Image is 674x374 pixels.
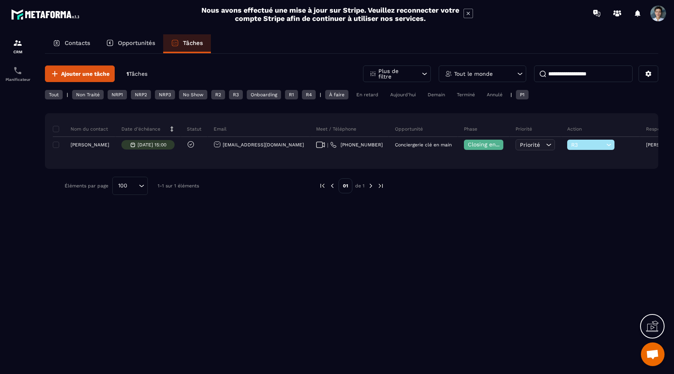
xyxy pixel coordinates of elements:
p: Éléments par page [65,183,108,189]
div: NRP2 [131,90,151,99]
div: Onboarding [247,90,281,99]
p: Tout le monde [454,71,493,77]
img: logo [11,7,82,22]
p: Planificateur [2,77,34,82]
p: Opportunités [118,39,155,47]
div: À faire [325,90,348,99]
p: 1-1 sur 1 éléments [158,183,199,189]
p: 01 [339,178,352,193]
img: formation [13,38,22,48]
p: | [67,92,68,97]
input: Search for option [130,181,137,190]
p: Action [567,126,582,132]
p: Date d’échéance [121,126,160,132]
span: Tâches [129,71,147,77]
div: R2 [211,90,225,99]
p: Email [214,126,227,132]
p: Priorité [516,126,532,132]
div: Annulé [483,90,506,99]
img: prev [329,182,336,189]
div: Ouvrir le chat [641,342,665,366]
a: schedulerschedulerPlanificateur [2,60,34,88]
img: next [367,182,374,189]
p: Tâches [183,39,203,47]
h2: Nous avons effectué une mise à jour sur Stripe. Veuillez reconnecter votre compte Stripe afin de ... [201,6,460,22]
p: Statut [187,126,201,132]
button: Ajouter une tâche [45,65,115,82]
span: 100 [115,181,130,190]
p: [DATE] 15:00 [138,142,166,148]
div: R1 [285,90,298,99]
a: Tâches [163,34,211,53]
span: Ajouter une tâche [61,70,110,78]
img: prev [319,182,326,189]
p: Contacts [65,39,90,47]
p: Nom du contact [55,126,108,132]
div: Search for option [112,177,148,195]
img: scheduler [13,66,22,75]
div: R4 [302,90,316,99]
p: Opportunité [395,126,423,132]
div: Non Traité [72,90,104,99]
span: | [327,142,328,148]
p: Plus de filtre [378,68,413,79]
span: R3 [571,142,604,148]
div: Aujourd'hui [386,90,420,99]
div: No Show [179,90,207,99]
a: [PHONE_NUMBER] [330,142,383,148]
a: Contacts [45,34,98,53]
a: Opportunités [98,34,163,53]
div: R3 [229,90,243,99]
div: Terminé [453,90,479,99]
div: En retard [352,90,382,99]
p: CRM [2,50,34,54]
p: de 1 [355,183,365,189]
p: Meet / Téléphone [316,126,356,132]
span: Closing en cours [468,141,513,148]
div: NRP3 [155,90,175,99]
p: Phase [464,126,477,132]
div: Tout [45,90,63,99]
div: P1 [516,90,529,99]
p: | [510,92,512,97]
div: Demain [424,90,449,99]
p: [PERSON_NAME] [71,142,109,148]
p: | [320,92,321,97]
span: Priorité [520,142,540,148]
p: 1 [127,70,147,78]
a: formationformationCRM [2,32,34,60]
img: next [377,182,384,189]
p: Conciergerie clé en main [395,142,452,148]
div: NRP1 [108,90,127,99]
